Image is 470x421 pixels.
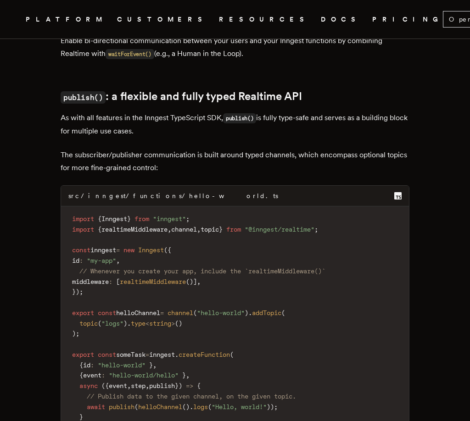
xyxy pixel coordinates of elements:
span: } [72,288,76,295]
span: publish [109,403,134,410]
span: > [171,320,175,327]
span: "@inngest/realtime" [245,226,314,233]
span: , [186,371,190,379]
span: helloChannel [116,309,160,316]
span: someTask [116,351,145,358]
span: . [248,309,252,316]
a: DOCS [321,14,361,25]
span: export [72,351,94,358]
span: ; [274,403,278,410]
span: . [127,320,131,327]
span: string [149,320,171,327]
h2: : a flexible and fully typed Realtime API [61,90,409,104]
span: ) [179,320,182,327]
span: ) [267,403,270,410]
span: ( [101,382,105,389]
span: addTopic [252,309,281,316]
span: "my-app" [87,257,116,264]
span: inngest [90,246,116,254]
code: publish() [223,113,256,123]
span: channel [171,226,197,233]
span: ) [123,320,127,327]
span: Inngest [101,215,127,222]
span: const [98,309,116,316]
code: publish() [61,91,106,104]
p: As with all features in the Inngest TypeScript SDK, is fully type-safe and serves as a building b... [61,111,409,138]
span: const [72,246,90,254]
code: waitForEvent() [106,49,154,59]
span: : [109,278,112,285]
span: step [131,382,145,389]
span: async [79,382,98,389]
span: ; [79,288,83,295]
span: ( [186,278,190,285]
span: id [83,361,90,369]
span: "hello-world" [197,309,245,316]
span: , [197,278,201,285]
span: } [175,382,179,389]
span: new [123,246,134,254]
span: createFunction [179,351,230,358]
span: "hello-world/hello" [109,371,179,379]
span: ) [72,330,76,337]
span: topic [79,320,98,327]
span: "hello-world" [98,361,145,369]
span: ) [179,382,182,389]
span: const [98,351,116,358]
span: event [83,371,101,379]
span: { [98,226,101,233]
span: ( [208,403,212,410]
span: ) [190,278,193,285]
span: type [131,320,145,327]
span: { [105,382,109,389]
span: , [168,226,171,233]
span: import [72,226,94,233]
span: topic [201,226,219,233]
button: RESOURCES [219,14,310,25]
span: ( [193,309,197,316]
span: publish [149,382,175,389]
span: : [79,257,83,264]
span: ( [98,320,101,327]
span: , [145,382,149,389]
span: ( [230,351,234,358]
a: waitForEvent() [106,49,154,58]
span: ( [182,403,186,410]
span: = [160,309,164,316]
div: src/inngest/functions/hello-world.ts [68,191,278,200]
span: { [98,215,101,222]
span: ) [76,288,79,295]
span: { [168,246,171,254]
span: await [87,403,105,410]
span: from [134,215,149,222]
span: } [79,413,83,421]
span: ) [270,403,274,410]
span: } [149,361,153,369]
span: < [145,320,149,327]
span: helloChannel [138,403,182,410]
span: } [219,226,223,233]
span: { [79,361,83,369]
span: : [101,371,105,379]
span: = [116,246,120,254]
span: : [90,361,94,369]
span: } [182,371,186,379]
a: CUSTOMERS [117,14,208,25]
span: ] [193,278,197,285]
span: "inngest" [153,215,186,222]
span: PLATFORM [26,14,106,25]
span: ) [245,309,248,316]
span: } [127,215,131,222]
a: PRICING [372,14,443,25]
p: The subscriber/publisher communication is built around typed channels, which encompass optional t... [61,149,409,174]
span: logs [193,403,208,410]
span: // Publish data to the given channel, on the given topic. [87,393,296,400]
span: "Hello, world!" [212,403,267,410]
span: channel [168,309,193,316]
span: , [197,226,201,233]
span: { [197,382,201,389]
span: , [116,257,120,264]
span: ; [314,226,318,233]
span: ; [76,330,79,337]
